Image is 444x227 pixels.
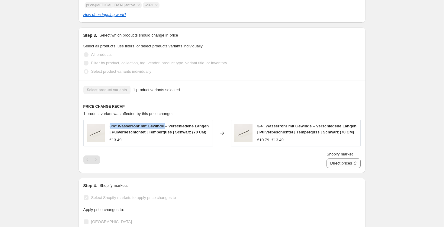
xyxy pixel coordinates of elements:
strike: €13.49 [272,137,284,143]
h2: Step 4. [83,183,97,189]
h6: PRICE CHANGE RECAP [83,104,361,109]
span: 1 product variant was affected by this price change: [83,111,173,116]
span: 1 product variants selected [133,87,180,93]
a: How does tagging work? [83,12,126,17]
span: Filter by product, collection, tag, vendor, product type, variant title, or inventory [91,61,227,65]
span: Select Shopify markets to apply price changes to [91,195,176,200]
span: 3/4" Wasserrohr mit Gewinde – Verschiedene Längen | Pulverbeschichtet | Temperguss | Schwarz (70 CM) [257,124,357,134]
img: wasserrohr-temperguss-pamo-fuer-diy-moebel_80x.webp [234,124,253,142]
span: Apply price changes to: [83,207,124,212]
span: Select all products, use filters, or select products variants individually [83,44,203,48]
span: [GEOGRAPHIC_DATA] [91,219,132,224]
h2: Step 3. [83,32,97,38]
span: Select product variants individually [91,69,151,74]
div: €10.79 [257,137,269,143]
img: wasserrohr-temperguss-pamo-fuer-diy-moebel_80x.webp [87,124,105,142]
span: All products [91,52,112,57]
span: 3/4" Wasserrohr mit Gewinde – Verschiedene Längen | Pulverbeschichtet | Temperguss | Schwarz (70 CM) [110,124,209,134]
nav: Pagination [83,155,100,164]
p: Shopify markets [99,183,127,189]
p: Select which products should change in price [99,32,178,38]
div: €13.49 [110,137,122,143]
span: Shopify market [327,152,353,156]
